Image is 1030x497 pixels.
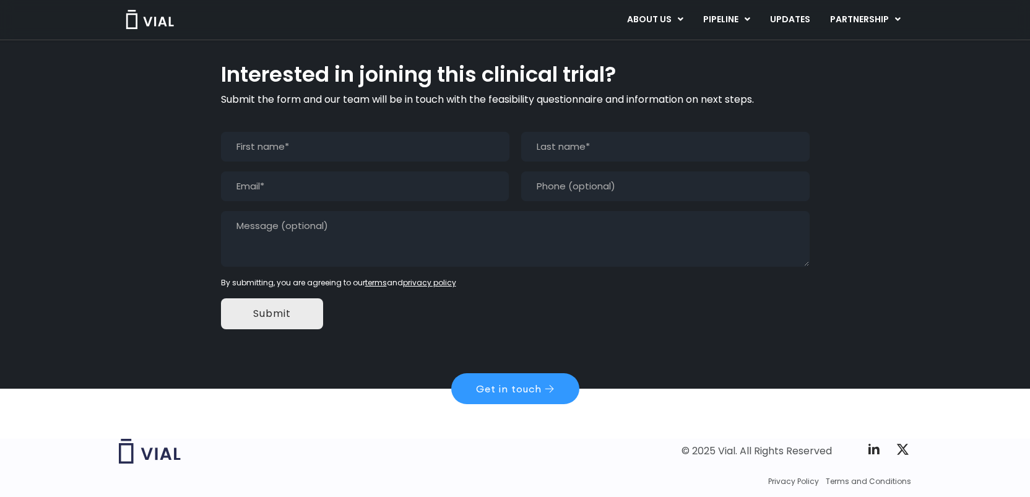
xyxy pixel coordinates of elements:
[682,444,832,458] div: © 2025 Vial. All Rights Reserved
[760,9,820,30] a: UPDATES
[521,132,810,162] input: Last name*
[365,277,387,288] a: terms
[221,277,810,288] div: By submitting, you are agreeing to our and
[826,476,911,487] a: Terms and Conditions
[476,384,542,394] span: Get in touch
[221,171,509,201] input: Email*
[521,171,810,201] input: Phone (optional)
[403,277,456,288] a: privacy policy
[617,9,693,30] a: ABOUT USMenu Toggle
[693,9,760,30] a: PIPELINEMenu Toggle
[221,132,509,162] input: First name*
[119,439,181,464] img: Vial logo wih "Vial" spelled out
[820,9,911,30] a: PARTNERSHIPMenu Toggle
[221,63,810,87] h2: Interested in joining this clinical trial?
[221,298,323,329] input: Submit
[125,10,175,29] img: Vial Logo
[768,476,819,487] a: Privacy Policy
[451,373,579,404] a: Get in touch
[221,92,810,107] p: Submit the form and our team will be in touch with the feasibility questionnaire and information ...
